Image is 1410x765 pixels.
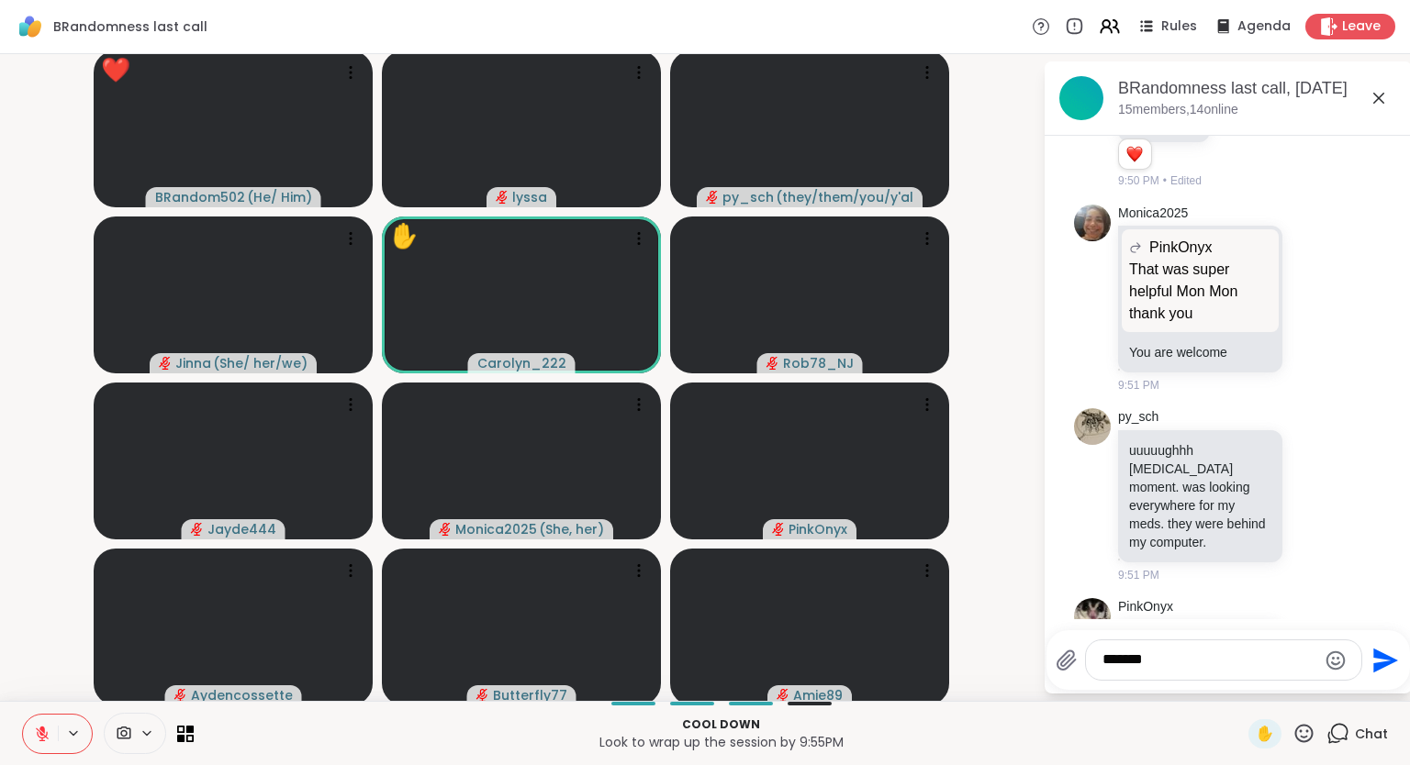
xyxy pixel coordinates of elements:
span: audio-muted [439,523,452,536]
span: audio-muted [777,689,789,702]
span: lyssa [512,188,547,206]
span: py_sch [722,188,774,206]
span: PinkOnyx [1149,237,1212,259]
span: ( She/ her/we ) [213,354,308,372]
span: Monica2025 [455,520,537,538]
div: BRandomness last call, [DATE] [1118,77,1397,100]
p: That was super helpful Mon Mon thank you [1129,259,1271,325]
span: ✋ [1256,723,1274,745]
span: Rob78_NJ [783,354,854,372]
span: audio-muted [767,357,779,370]
span: BRandomness last call [53,17,207,36]
span: audio-muted [191,523,204,536]
span: Butterfly77 [493,686,567,704]
span: Agenda [1237,17,1291,36]
span: Amie89 [793,686,843,704]
span: Edited [1170,172,1202,189]
span: ( He/ Him ) [247,188,312,206]
span: BRandom502 [155,188,245,206]
span: audio-muted [159,357,172,370]
a: py_sch [1118,408,1158,427]
p: You are welcome [1129,343,1271,361]
span: Rules [1161,17,1197,36]
button: Reactions: love [1125,147,1144,161]
button: Send [1362,639,1404,681]
a: PinkOnyx [1118,598,1173,616]
img: ShareWell Logomark [15,11,46,42]
span: PinkOnyx [789,520,847,538]
span: Aydencossette [191,686,293,704]
img: BRandomness last call, Oct 07 [1059,76,1103,120]
p: Cool down [205,716,1237,733]
span: 9:51 PM [1118,567,1159,583]
span: audio-muted [174,689,187,702]
span: Leave [1342,17,1381,36]
span: • [1163,172,1167,189]
p: Look to wrap up the session by 9:55PM [205,733,1237,751]
span: Carolyn_222 [477,354,566,372]
span: audio-muted [496,191,509,204]
div: Reaction list [1119,139,1151,169]
span: audio-muted [476,689,489,702]
span: Jayde444 [207,520,276,538]
span: ( She, her ) [539,520,604,538]
span: ( they/them/you/y'all/i/we ) [776,188,913,206]
span: 9:50 PM [1118,172,1159,189]
p: uuuuughhh [MEDICAL_DATA] moment. was looking everywhere for my meds. they were behind my computer. [1129,441,1271,551]
img: https://sharewell-space-live.sfo3.digitaloceanspaces.com/user-generated/3d39395a-5486-44ea-9184-d... [1074,598,1111,635]
p: 15 members, 14 online [1118,101,1238,119]
span: Chat [1355,725,1388,743]
div: ✋ [389,218,419,254]
div: ❤️ [101,52,130,88]
span: audio-muted [772,523,785,536]
textarea: Type your message [1102,650,1316,670]
a: Monica2025 [1118,205,1188,223]
span: 9:51 PM [1118,377,1159,394]
img: https://sharewell-space-live.sfo3.digitaloceanspaces.com/user-generated/41d32855-0ec4-4264-b983-4... [1074,205,1111,241]
span: audio-muted [706,191,719,204]
button: Emoji picker [1325,649,1347,671]
span: Jinna [175,354,211,372]
img: https://sharewell-space-live.sfo3.digitaloceanspaces.com/user-generated/2a2eaa96-ed49-43f6-b81c-c... [1074,408,1111,445]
